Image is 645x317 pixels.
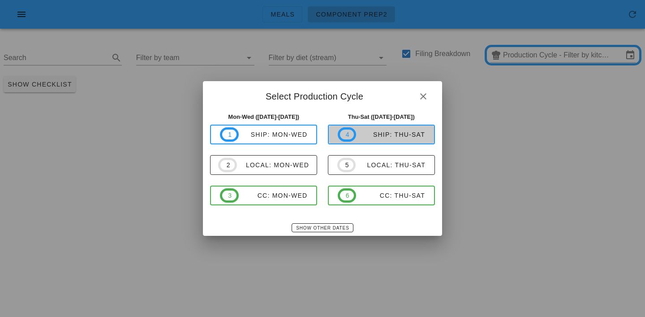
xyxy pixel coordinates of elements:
[239,192,308,199] div: CC: Mon-Wed
[292,223,353,232] button: Show Other Dates
[345,130,349,139] span: 4
[356,161,426,169] div: local: Thu-Sat
[296,226,349,230] span: Show Other Dates
[228,191,231,200] span: 3
[345,191,349,200] span: 6
[228,113,299,120] strong: Mon-Wed ([DATE]-[DATE])
[328,125,435,144] button: 4ship: Thu-Sat
[228,130,231,139] span: 1
[239,131,308,138] div: ship: Mon-Wed
[328,186,435,205] button: 6CC: Thu-Sat
[345,160,348,170] span: 5
[328,155,435,175] button: 5local: Thu-Sat
[226,160,229,170] span: 2
[356,131,425,138] div: ship: Thu-Sat
[237,161,309,169] div: local: Mon-Wed
[348,113,415,120] strong: Thu-Sat ([DATE]-[DATE])
[210,155,317,175] button: 2local: Mon-Wed
[210,125,317,144] button: 1ship: Mon-Wed
[356,192,425,199] div: CC: Thu-Sat
[210,186,317,205] button: 3CC: Mon-Wed
[203,81,442,109] div: Select Production Cycle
